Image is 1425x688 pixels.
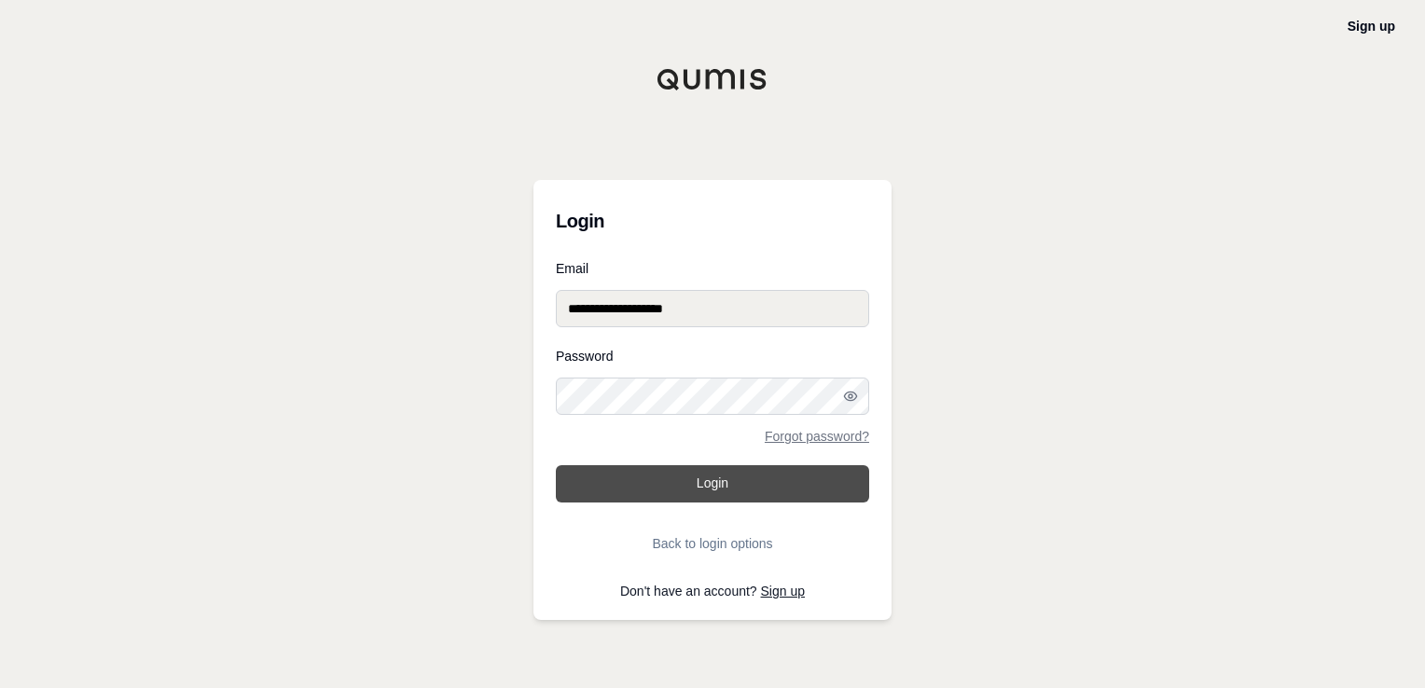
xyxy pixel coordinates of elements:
[765,430,869,443] a: Forgot password?
[556,350,869,363] label: Password
[1348,19,1395,34] a: Sign up
[556,585,869,598] p: Don't have an account?
[556,202,869,240] h3: Login
[761,584,805,599] a: Sign up
[556,525,869,562] button: Back to login options
[657,68,768,90] img: Qumis
[556,262,869,275] label: Email
[556,465,869,502] button: Login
